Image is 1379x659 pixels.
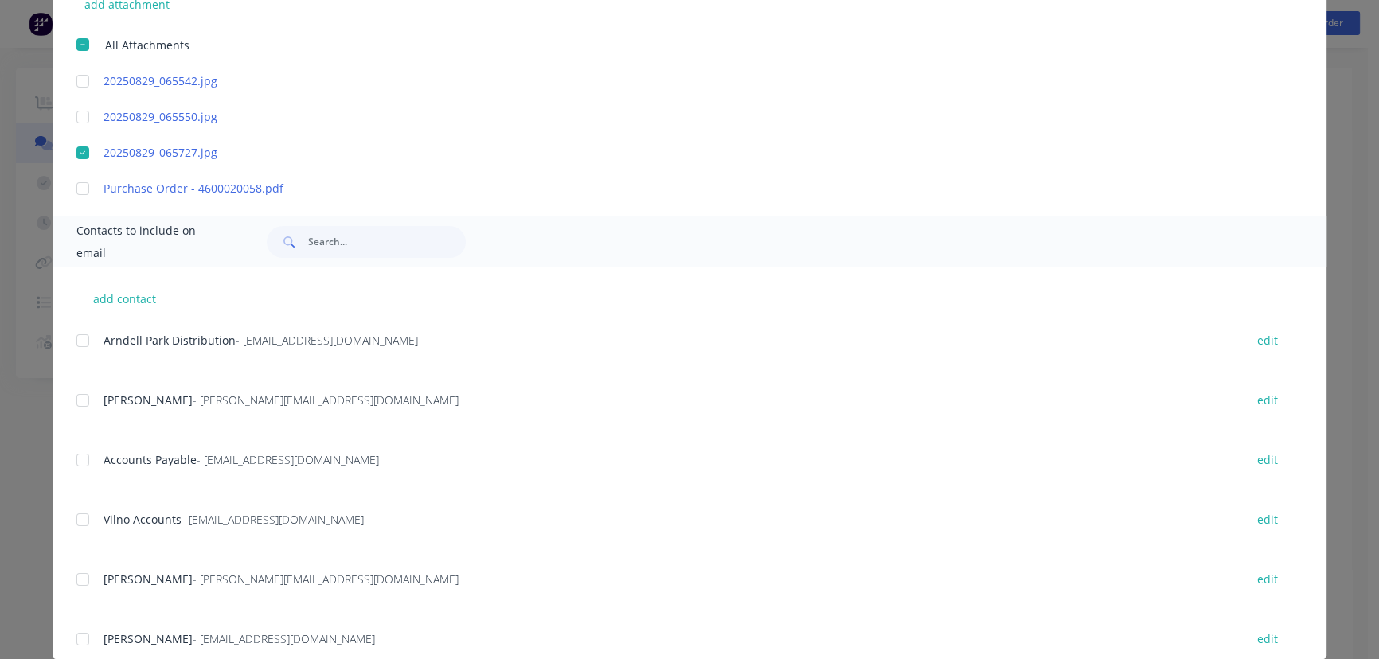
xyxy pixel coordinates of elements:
span: - [EMAIL_ADDRESS][DOMAIN_NAME] [193,631,375,646]
span: [PERSON_NAME] [104,631,193,646]
span: - [PERSON_NAME][EMAIL_ADDRESS][DOMAIN_NAME] [193,392,459,407]
button: edit [1248,509,1287,530]
span: Vilno Accounts [104,512,182,527]
span: - [EMAIL_ADDRESS][DOMAIN_NAME] [197,452,379,467]
span: [PERSON_NAME] [104,392,193,407]
span: Contacts to include on email [76,220,227,264]
span: [PERSON_NAME] [104,571,193,587]
button: add contact [76,287,172,310]
span: Arndell Park Distribution [104,333,236,348]
button: edit [1248,568,1287,590]
span: Accounts Payable [104,452,197,467]
span: All Attachments [105,37,189,53]
button: edit [1248,389,1287,411]
a: 20250829_065727.jpg [104,144,1229,161]
button: edit [1248,449,1287,470]
button: edit [1248,628,1287,649]
span: - [EMAIL_ADDRESS][DOMAIN_NAME] [182,512,364,527]
button: edit [1248,329,1287,351]
span: - [EMAIL_ADDRESS][DOMAIN_NAME] [236,333,418,348]
input: Search... [308,226,466,258]
a: 20250829_065542.jpg [104,72,1229,89]
a: Purchase Order - 4600020058.pdf [104,180,1229,197]
a: 20250829_065550.jpg [104,108,1229,125]
span: - [PERSON_NAME][EMAIL_ADDRESS][DOMAIN_NAME] [193,571,459,587]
